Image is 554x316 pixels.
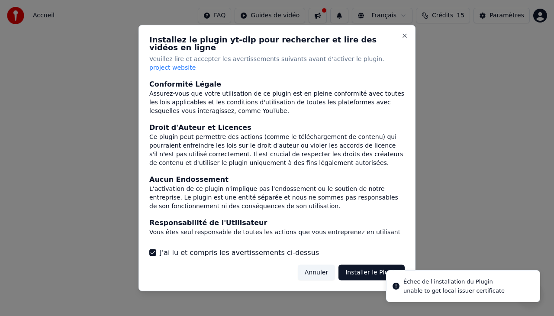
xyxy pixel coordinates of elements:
p: Veuillez lire et accepter les avertissements suivants avant d'activer le plugin. [149,55,405,72]
div: Vous êtes seul responsable de toutes les actions que vous entreprenez en utilisant ce plugin. Cel... [149,228,405,254]
div: Droit d'Auteur et Licences [149,122,405,132]
div: Assurez-vous que votre utilisation de ce plugin est en pleine conformité avec toutes les lois app... [149,89,405,115]
button: Annuler [298,264,335,280]
h2: Installez le plugin yt-dlp pour rechercher et lire des vidéos en ligne [149,36,405,52]
span: project website [149,64,196,71]
button: Installer le Plugin [338,264,405,280]
div: Aucun Endossement [149,174,405,184]
label: J'ai lu et compris les avertissements ci-dessus [160,247,319,258]
div: L'activation de ce plugin n'implique pas l'endossement ou le soutien de notre entreprise. Le plug... [149,184,405,210]
div: Responsabilité de l'Utilisateur [149,217,405,228]
div: Conformité Légale [149,79,405,89]
div: Ce plugin peut permettre des actions (comme le téléchargement de contenu) qui pourraient enfreind... [149,132,405,167]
